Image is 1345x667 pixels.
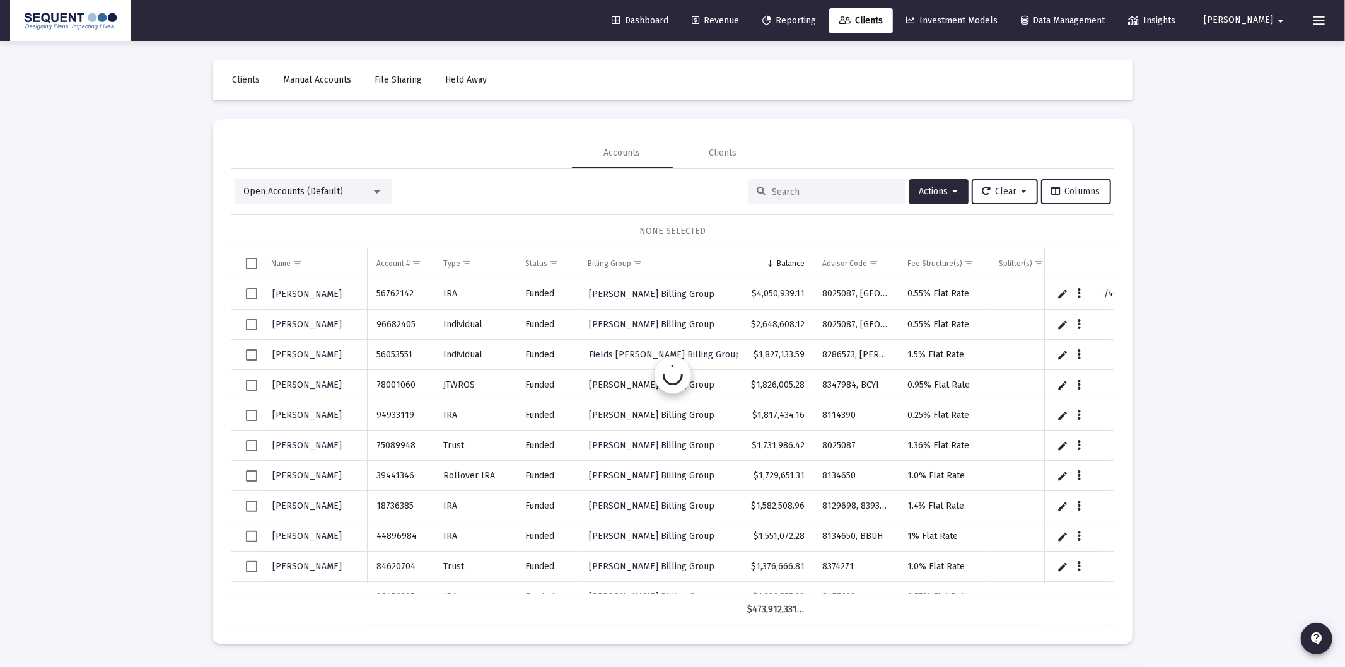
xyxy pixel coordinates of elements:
[589,349,741,360] span: Fields [PERSON_NAME] Billing Group
[434,248,516,279] td: Column Type
[368,279,434,310] td: 56762142
[375,74,422,85] span: File Sharing
[368,310,434,340] td: 96682405
[1021,15,1105,26] span: Data Management
[738,491,813,521] td: $1,582,508.96
[919,186,958,197] span: Actions
[462,258,472,268] span: Show filter options for column 'Type'
[813,279,899,310] td: 8025087, [GEOGRAPHIC_DATA]
[368,582,434,612] td: 98479307
[525,318,570,331] div: Funded
[589,289,714,299] span: [PERSON_NAME] Billing Group
[738,582,813,612] td: $1,336,575.29
[1041,179,1111,204] button: Columns
[525,349,570,361] div: Funded
[738,340,813,370] td: $1,827,133.59
[612,15,668,26] span: Dashboard
[549,258,559,268] span: Show filter options for column 'Status'
[273,289,342,299] span: [PERSON_NAME]
[272,557,344,576] a: [PERSON_NAME]
[368,248,434,279] td: Column Account #
[273,410,342,420] span: [PERSON_NAME]
[899,248,991,279] td: Column Fee Structure(s)
[604,147,641,159] div: Accounts
[738,461,813,491] td: $1,729,651.31
[588,527,716,545] a: [PERSON_NAME] Billing Group
[772,187,896,197] input: Search
[434,431,516,461] td: Trust
[231,248,1114,625] div: Data grid
[273,501,342,511] span: [PERSON_NAME]
[813,400,899,431] td: 8114390
[589,591,714,602] span: [PERSON_NAME] Billing Group
[1189,8,1303,33] button: [PERSON_NAME]
[434,340,516,370] td: Individual
[589,501,714,511] span: [PERSON_NAME] Billing Group
[588,258,631,269] div: Billing Group
[899,521,991,552] td: 1% Flat Rate
[813,582,899,612] td: 8457616
[273,440,342,451] span: [PERSON_NAME]
[246,531,257,542] div: Select row
[1204,15,1273,26] span: [PERSON_NAME]
[972,179,1038,204] button: Clear
[246,319,257,330] div: Select row
[242,225,1104,238] div: NONE SELECTED
[762,15,816,26] span: Reporting
[1057,319,1068,330] a: Edit
[272,345,344,364] a: [PERSON_NAME]
[899,279,991,310] td: 0.55% Flat Rate
[822,258,867,269] div: Advisor Code
[906,15,998,26] span: Investment Models
[223,67,271,93] a: Clients
[738,431,813,461] td: $1,731,986.42
[368,400,434,431] td: 94933119
[589,319,714,330] span: [PERSON_NAME] Billing Group
[434,491,516,521] td: IRA
[589,561,714,572] span: [PERSON_NAME] Billing Group
[272,376,344,394] a: [PERSON_NAME]
[813,521,899,552] td: 8134650, BBUH
[525,258,547,269] div: Status
[899,582,991,612] td: 0.75% Flat Rate
[589,531,714,542] span: [PERSON_NAME] Billing Group
[899,491,991,521] td: 1.4% Flat Rate
[293,258,303,268] span: Show filter options for column 'Name'
[368,340,434,370] td: 56053551
[982,186,1027,197] span: Clear
[682,8,749,33] a: Revenue
[813,431,899,461] td: 8025087
[588,345,742,364] a: Fields [PERSON_NAME] Billing Group
[588,376,716,394] a: [PERSON_NAME] Billing Group
[747,603,805,616] div: $473,912,331.07
[368,431,434,461] td: 75089948
[1052,186,1100,197] span: Columns
[434,521,516,552] td: IRA
[1034,258,1044,268] span: Show filter options for column 'Splitter(s)'
[1057,501,1068,512] a: Edit
[233,74,260,85] span: Clients
[908,258,963,269] div: Fee Structure(s)
[602,8,678,33] a: Dashboard
[813,461,899,491] td: 8134650
[1057,470,1068,482] a: Edit
[899,370,991,400] td: 0.95% Flat Rate
[1057,561,1068,572] a: Edit
[274,67,362,93] a: Manual Accounts
[899,431,991,461] td: 1.36% Flat Rate
[909,179,969,204] button: Actions
[272,406,344,424] a: [PERSON_NAME]
[434,400,516,431] td: IRA
[368,370,434,400] td: 78001060
[443,258,460,269] div: Type
[246,288,257,299] div: Select row
[272,285,344,303] a: [PERSON_NAME]
[589,380,714,390] span: [PERSON_NAME] Billing Group
[525,560,570,573] div: Funded
[434,552,516,582] td: Trust
[246,470,257,482] div: Select row
[752,8,826,33] a: Reporting
[525,500,570,513] div: Funded
[588,497,716,515] a: [PERSON_NAME] Billing Group
[1057,531,1068,542] a: Edit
